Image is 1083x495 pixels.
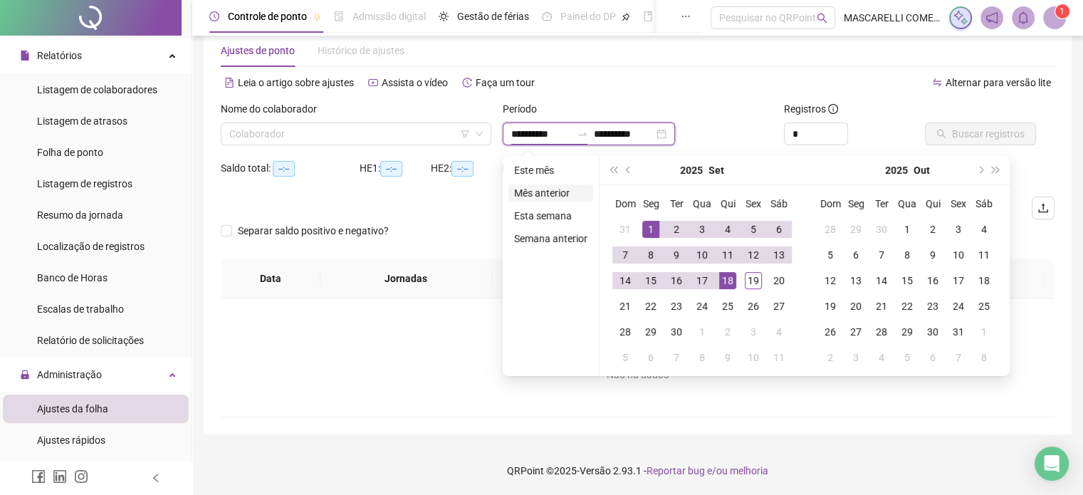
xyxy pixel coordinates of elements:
td: 2025-10-30 [920,319,946,345]
div: 30 [668,323,685,340]
td: 2025-10-11 [766,345,792,370]
div: 17 [694,272,711,289]
td: 2025-09-22 [638,293,664,319]
span: Controle de ponto [228,11,307,22]
span: Administração [37,369,102,380]
span: Listagem de registros [37,178,132,189]
div: 15 [899,272,916,289]
div: 10 [745,349,762,366]
td: 2025-09-28 [817,217,843,242]
span: Alternar para versão lite [946,77,1051,88]
td: 2025-10-04 [971,217,997,242]
td: 2025-10-10 [946,242,971,268]
div: 28 [617,323,634,340]
span: file-text [224,78,234,88]
td: 2025-10-06 [638,345,664,370]
li: Semana anterior [508,230,593,247]
span: --:-- [451,161,474,177]
td: 2025-11-05 [894,345,920,370]
td: 2025-10-14 [869,268,894,293]
td: 2025-09-03 [689,217,715,242]
span: Gestão de férias [457,11,529,22]
span: facebook [31,469,46,484]
div: 20 [770,272,788,289]
div: 8 [694,349,711,366]
div: 19 [745,272,762,289]
div: 19 [822,298,839,315]
td: 2025-10-09 [715,345,741,370]
div: 27 [770,298,788,315]
span: Ajustes da folha [37,403,108,415]
td: 2025-09-14 [612,268,638,293]
td: 2025-10-10 [741,345,766,370]
li: Este mês [508,162,593,179]
span: --:-- [380,161,402,177]
span: bell [1017,11,1030,24]
span: file [20,51,30,61]
div: 12 [745,246,762,264]
span: Ajustes de ponto [221,45,295,56]
td: 2025-09-17 [689,268,715,293]
div: 6 [642,349,659,366]
th: Sáb [766,191,792,217]
span: file-done [334,11,344,21]
div: 27 [847,323,864,340]
td: 2025-10-27 [843,319,869,345]
td: 2025-09-07 [612,242,638,268]
td: 2025-10-29 [894,319,920,345]
div: Open Intercom Messenger [1035,447,1069,481]
span: Banco de Horas [37,272,108,283]
td: 2025-10-11 [971,242,997,268]
div: 24 [694,298,711,315]
td: 2025-10-09 [920,242,946,268]
div: 17 [950,272,967,289]
td: 2025-10-02 [715,319,741,345]
span: Localização de registros [37,241,145,252]
td: 2025-10-01 [689,319,715,345]
div: 1 [899,221,916,238]
div: 1 [642,221,659,238]
div: 12 [822,272,839,289]
td: 2025-10-05 [817,242,843,268]
span: search [817,13,827,24]
div: 7 [950,349,967,366]
div: 18 [719,272,736,289]
div: 10 [950,246,967,264]
div: 6 [770,221,788,238]
td: 2025-10-01 [894,217,920,242]
div: 4 [975,221,993,238]
div: 9 [719,349,736,366]
div: 11 [719,246,736,264]
td: 2025-09-30 [869,217,894,242]
span: Registros [784,101,838,117]
span: down [475,130,483,138]
label: Nome do colaborador [221,101,326,117]
td: 2025-10-23 [920,293,946,319]
span: youtube [368,78,378,88]
div: 11 [770,349,788,366]
div: 3 [694,221,711,238]
td: 2025-09-28 [612,319,638,345]
span: Listagem de atrasos [37,115,127,127]
th: Seg [638,191,664,217]
td: 2025-08-31 [612,217,638,242]
div: 7 [617,246,634,264]
td: 2025-10-02 [920,217,946,242]
div: 14 [617,272,634,289]
div: 8 [975,349,993,366]
span: Faça um tour [476,77,535,88]
td: 2025-11-02 [817,345,843,370]
td: 2025-11-03 [843,345,869,370]
div: 14 [873,272,890,289]
span: Relatório de solicitações [37,335,144,346]
th: Qua [894,191,920,217]
td: 2025-09-06 [766,217,792,242]
td: 2025-09-25 [715,293,741,319]
td: 2025-10-17 [946,268,971,293]
td: 2025-11-01 [971,319,997,345]
span: Ajustes rápidos [37,434,105,446]
td: 2025-10-04 [766,319,792,345]
div: 25 [719,298,736,315]
div: 26 [822,323,839,340]
td: 2025-09-10 [689,242,715,268]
